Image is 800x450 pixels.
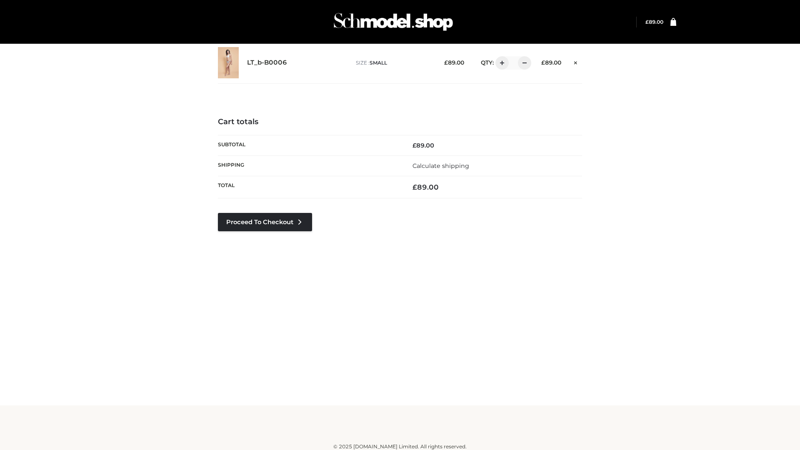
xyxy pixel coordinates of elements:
p: size : [356,59,431,67]
span: £ [541,59,545,66]
th: Shipping [218,155,400,176]
a: Calculate shipping [412,162,469,170]
bdi: 89.00 [412,142,434,149]
bdi: 89.00 [444,59,464,66]
a: £89.00 [645,19,663,25]
span: SMALL [370,60,387,66]
a: Remove this item [570,56,582,67]
bdi: 89.00 [541,59,561,66]
a: Proceed to Checkout [218,213,312,231]
span: £ [412,142,416,149]
th: Total [218,176,400,198]
bdi: 89.00 [645,19,663,25]
span: £ [444,59,448,66]
h4: Cart totals [218,117,582,127]
a: LT_b-B0006 [247,59,287,67]
th: Subtotal [218,135,400,155]
span: £ [645,19,649,25]
span: £ [412,183,417,191]
img: Schmodel Admin 964 [331,5,456,38]
bdi: 89.00 [412,183,439,191]
div: QTY: [472,56,528,70]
